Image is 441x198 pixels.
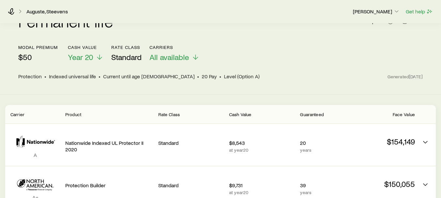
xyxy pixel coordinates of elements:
p: $150,055 [349,179,415,189]
span: 20 Pay [202,73,217,80]
p: at year 20 [229,190,295,195]
span: All available [150,53,189,62]
span: Generated [387,74,423,80]
button: [PERSON_NAME] [353,8,400,16]
p: years [300,190,344,195]
span: • [99,73,101,80]
span: Cash Value [229,112,252,117]
h2: Permanent life [18,13,113,29]
span: Guaranteed [300,112,324,117]
p: $154,149 [349,137,415,146]
span: Current until age [DEMOGRAPHIC_DATA] [103,73,195,80]
p: Cash Value [68,45,103,50]
p: Nationwide Indexed UL Protector II 2020 [65,140,153,153]
p: $8,543 [229,140,295,146]
a: Auguste, Steevens [26,8,68,15]
span: Protection [18,73,42,80]
span: Level (Option A) [224,73,260,80]
span: [DATE] [409,74,423,80]
span: Indexed universal life [49,73,96,80]
span: • [197,73,199,80]
span: Carrier [10,112,24,117]
span: Get more quotes [348,19,386,24]
p: [PERSON_NAME] [353,8,400,15]
p: 39 [300,182,344,189]
p: modal premium [18,45,57,50]
p: Rate Class [111,45,142,50]
button: Get help [405,8,433,15]
p: $9,731 [229,182,295,189]
span: • [44,73,46,80]
p: at year 20 [229,147,295,153]
span: Rate Class [158,112,180,117]
button: Rate ClassStandard [111,45,142,62]
p: Standard [158,140,224,146]
button: Cash ValueYear 20 [68,45,103,62]
p: years [300,147,344,153]
p: 20 [300,140,344,146]
p: $50 [18,53,57,62]
p: Standard [158,182,224,189]
span: Standard [111,53,142,62]
p: Protection Builder [65,182,153,189]
span: Product [65,112,81,117]
p: Carriers [150,45,199,50]
button: CarriersAll available [150,45,199,62]
p: A [10,152,60,158]
span: Year 20 [68,53,93,62]
span: Face Value [393,112,415,117]
span: • [219,73,221,80]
